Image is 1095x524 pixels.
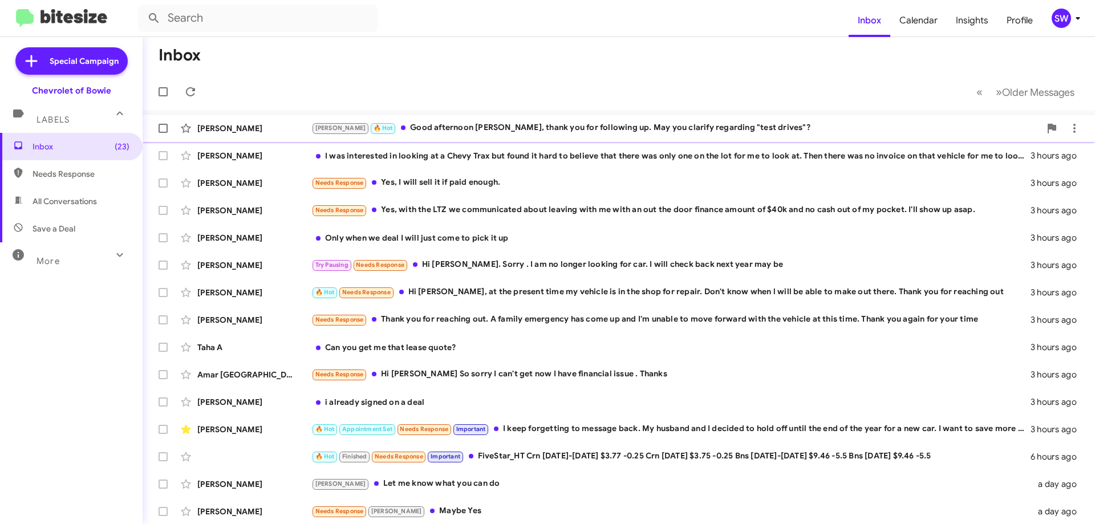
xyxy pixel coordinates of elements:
[311,176,1031,189] div: Yes, I will sell it if paid enough.
[311,505,1031,518] div: Maybe Yes
[197,232,311,243] div: [PERSON_NAME]
[32,85,111,96] div: Chevrolet of Bowie
[311,450,1031,463] div: FiveStar_HT Crn [DATE]-[DATE] $3.77 -0.25 Crn [DATE] $3.75 -0.25 Bns [DATE]-[DATE] $9.46 -5.5 Bns...
[456,425,486,433] span: Important
[311,477,1031,490] div: Let me know what you can do
[33,223,75,234] span: Save a Deal
[197,123,311,134] div: [PERSON_NAME]
[311,204,1031,217] div: Yes, with the LTZ we communicated about leaving with me with an out the door finance amount of $4...
[1042,9,1082,28] button: SW
[36,115,70,125] span: Labels
[1002,86,1074,99] span: Older Messages
[311,342,1031,353] div: Can you get me that lease quote?
[197,424,311,435] div: [PERSON_NAME]
[197,205,311,216] div: [PERSON_NAME]
[1031,287,1086,298] div: 3 hours ago
[315,124,366,132] span: [PERSON_NAME]
[989,80,1081,104] button: Next
[311,396,1031,408] div: i already signed on a deal
[1031,150,1086,161] div: 3 hours ago
[33,196,97,207] span: All Conversations
[197,396,311,408] div: [PERSON_NAME]
[311,258,1031,271] div: Hi [PERSON_NAME]. Sorry . I am no longer looking for car. I will check back next year may be
[1031,259,1086,271] div: 3 hours ago
[315,425,335,433] span: 🔥 Hot
[159,46,201,64] h1: Inbox
[33,168,129,180] span: Needs Response
[197,369,311,380] div: Amar [GEOGRAPHIC_DATA]
[1031,369,1086,380] div: 3 hours ago
[400,425,448,433] span: Needs Response
[1031,478,1086,490] div: a day ago
[1031,205,1086,216] div: 3 hours ago
[197,150,311,161] div: [PERSON_NAME]
[311,286,1031,299] div: Hi [PERSON_NAME], at the present time my vehicle is in the shop for repair. Don't know when l wil...
[315,371,364,378] span: Needs Response
[315,480,366,488] span: [PERSON_NAME]
[1031,396,1086,408] div: 3 hours ago
[115,141,129,152] span: (23)
[849,4,890,37] a: Inbox
[996,85,1002,99] span: »
[342,289,391,296] span: Needs Response
[356,261,404,269] span: Needs Response
[315,453,335,460] span: 🔥 Hot
[315,507,364,515] span: Needs Response
[311,121,1040,135] div: Good afternoon [PERSON_NAME], thank you for following up. May you clarify regarding "test drives"?
[890,4,947,37] a: Calendar
[1052,9,1071,28] div: SW
[342,425,392,433] span: Appointment Set
[431,453,460,460] span: Important
[1031,506,1086,517] div: a day ago
[138,5,378,32] input: Search
[315,316,364,323] span: Needs Response
[970,80,989,104] button: Previous
[371,507,422,515] span: [PERSON_NAME]
[315,289,335,296] span: 🔥 Hot
[197,506,311,517] div: [PERSON_NAME]
[374,124,393,132] span: 🔥 Hot
[1031,342,1086,353] div: 3 hours ago
[315,261,348,269] span: Try Pausing
[36,256,60,266] span: More
[197,259,311,271] div: [PERSON_NAME]
[947,4,997,37] a: Insights
[197,177,311,189] div: [PERSON_NAME]
[311,313,1031,326] div: Thank you for reaching out. A family emergency has come up and I'm unable to move forward with th...
[197,478,311,490] div: [PERSON_NAME]
[1031,451,1086,462] div: 6 hours ago
[1031,177,1086,189] div: 3 hours ago
[997,4,1042,37] a: Profile
[315,206,364,214] span: Needs Response
[342,453,367,460] span: Finished
[311,423,1031,436] div: I keep forgetting to message back. My husband and I decided to hold off until the end of the year...
[311,232,1031,243] div: Only when we deal I will just come to pick it up
[197,342,311,353] div: Taha A
[197,314,311,326] div: [PERSON_NAME]
[50,55,119,67] span: Special Campaign
[1031,424,1086,435] div: 3 hours ago
[315,179,364,186] span: Needs Response
[976,85,983,99] span: «
[197,287,311,298] div: [PERSON_NAME]
[33,141,129,152] span: Inbox
[15,47,128,75] a: Special Campaign
[375,453,423,460] span: Needs Response
[1031,314,1086,326] div: 3 hours ago
[1031,232,1086,243] div: 3 hours ago
[970,80,1081,104] nav: Page navigation example
[311,150,1031,161] div: I was interested in looking at a Chevy Trax but found it hard to believe that there was only one ...
[311,368,1031,381] div: Hi [PERSON_NAME] So sorry I can't get now I have financial issue . Thanks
